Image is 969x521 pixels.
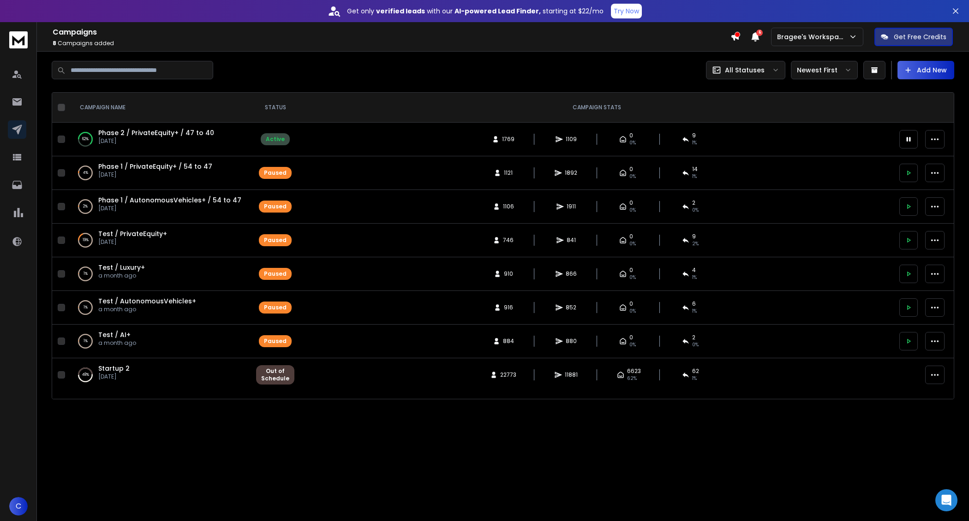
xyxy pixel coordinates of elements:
[82,135,89,144] p: 62 %
[69,257,251,291] td: 1%Test / Luxury+a month ago
[692,233,696,240] span: 9
[266,136,285,143] div: Active
[98,229,167,238] a: Test / PrivateEquity+
[69,325,251,358] td: 1%Test / AI+a month ago
[264,270,287,278] div: Paused
[692,166,698,173] span: 14
[692,199,695,207] span: 2
[84,269,88,278] p: 1 %
[897,61,954,79] button: Add New
[69,190,251,224] td: 2%Phase 1 / AutonomousVehicles+ / 54 to 47[DATE]
[98,263,145,272] a: Test / Luxury+
[566,304,576,311] span: 852
[629,308,636,315] span: 0%
[98,128,214,137] a: Phase 2 / PrivateEquity+ / 47 to 40
[565,169,577,177] span: 1892
[9,31,28,48] img: logo
[692,240,699,248] span: 2 %
[629,233,633,240] span: 0
[376,6,425,16] strong: verified leads
[98,306,196,313] p: a month ago
[629,334,633,341] span: 0
[264,203,287,210] div: Paused
[69,291,251,325] td: 1%Test / AutonomousVehicles+a month ago
[629,132,633,139] span: 0
[692,334,695,341] span: 2
[69,93,251,123] th: CAMPAIGN NAME
[725,65,765,75] p: All Statuses
[567,237,576,244] span: 841
[627,367,641,375] span: 6623
[84,337,88,346] p: 1 %
[503,203,514,210] span: 1106
[98,339,136,347] p: a month ago
[83,236,89,245] p: 19 %
[69,123,251,156] td: 62%Phase 2 / PrivateEquity+ / 47 to 40[DATE]
[629,173,636,180] span: 0%
[264,237,287,244] div: Paused
[98,296,196,306] a: Test / AutonomousVehicles+
[9,497,28,515] button: C
[692,308,697,315] span: 1 %
[264,337,287,345] div: Paused
[504,270,513,278] span: 910
[98,162,212,171] a: Phase 1 / PrivateEquity+ / 54 to 47
[791,61,858,79] button: Newest First
[69,156,251,190] td: 4%Phase 1 / PrivateEquity+ / 54 to 47[DATE]
[504,169,513,177] span: 1121
[874,28,953,46] button: Get Free Credits
[692,274,697,281] span: 1 %
[300,93,894,123] th: CAMPAIGN STATS
[98,238,167,246] p: [DATE]
[629,266,633,274] span: 0
[261,367,289,382] div: Out of Schedule
[251,93,300,123] th: STATUS
[83,168,88,178] p: 4 %
[567,203,576,210] span: 1911
[692,300,696,308] span: 6
[98,373,130,380] p: [DATE]
[614,6,639,16] p: Try Now
[611,4,642,18] button: Try Now
[347,6,604,16] p: Get only with our starting at $22/mo
[264,304,287,311] div: Paused
[98,195,241,205] a: Phase 1 / AutonomousVehicles+ / 54 to 47
[566,270,577,278] span: 866
[629,199,633,207] span: 0
[565,371,578,379] span: 11881
[692,132,696,139] span: 9
[629,139,636,147] span: 0%
[98,364,130,373] a: Startup 2
[84,303,88,312] p: 1 %
[503,237,514,244] span: 746
[692,173,697,180] span: 1 %
[98,330,131,339] a: Test / AI+
[692,375,697,382] span: 1 %
[504,304,513,311] span: 916
[503,337,514,345] span: 884
[98,171,212,178] p: [DATE]
[69,224,251,257] td: 19%Test / PrivateEquity+[DATE]
[777,32,849,41] p: Bragee's Workspace
[627,375,637,382] span: 62 %
[894,32,946,41] p: Get Free Credits
[629,300,633,308] span: 0
[629,274,636,281] span: 0%
[935,489,957,511] div: Open Intercom Messenger
[98,205,241,212] p: [DATE]
[629,341,636,349] span: 0%
[692,341,699,349] span: 0 %
[53,39,56,47] span: 8
[692,139,697,147] span: 1 %
[502,136,514,143] span: 1769
[264,169,287,177] div: Paused
[69,358,251,392] td: 48%Startup 2[DATE]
